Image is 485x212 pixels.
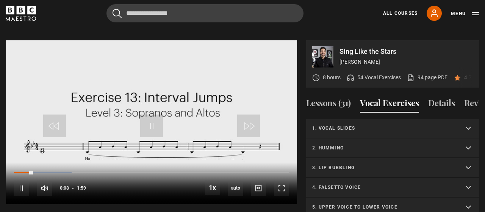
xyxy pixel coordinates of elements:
p: 5. Upper voice to lower voice [312,204,455,210]
span: - [72,185,74,191]
span: 1:59 [77,181,86,195]
button: Playback Rate [205,180,220,195]
summary: 3. Lip bubbling [306,158,479,178]
button: Toggle navigation [451,10,479,17]
input: Search [106,4,304,22]
button: Captions [251,181,266,196]
p: 1. Vocal slides [312,125,455,132]
button: Lessons (31) [306,97,351,113]
button: Submit the search query [113,9,122,18]
p: 54 Vocal Exercises [357,74,401,82]
button: Mute [37,181,52,196]
span: auto [228,181,243,196]
div: Current quality: 720p [228,181,243,196]
p: 4. Falsetto voice [312,184,455,191]
a: All Courses [383,10,418,17]
summary: 4. Falsetto voice [306,178,479,198]
video-js: Video Player [6,40,297,204]
div: Progress Bar [14,172,289,174]
p: 2. Humming [312,144,455,151]
p: 3. Lip bubbling [312,164,455,171]
summary: 2. Humming [306,138,479,158]
a: 94 page PDF [407,74,447,82]
button: Details [428,97,455,113]
p: Sing Like the Stars [339,48,473,55]
button: Pause [14,181,29,196]
svg: BBC Maestro [6,6,36,21]
p: 8 hours [323,74,341,82]
p: [PERSON_NAME] [339,58,473,66]
span: 0:08 [60,181,69,195]
button: Fullscreen [274,181,289,196]
summary: 1. Vocal slides [306,119,479,138]
button: Vocal Exercises [360,97,419,113]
